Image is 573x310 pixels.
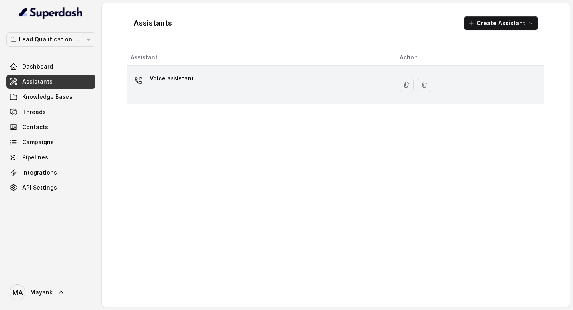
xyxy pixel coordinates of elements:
[22,153,48,161] span: Pipelines
[30,288,53,296] span: Mayank
[6,105,95,119] a: Threads
[464,16,538,30] button: Create Assistant
[6,90,95,104] a: Knowledge Bases
[22,184,57,192] span: API Settings
[6,181,95,195] a: API Settings
[22,123,48,131] span: Contacts
[393,49,544,66] th: Action
[22,138,54,146] span: Campaigns
[6,59,95,74] a: Dashboard
[6,120,95,134] a: Contacts
[22,108,46,116] span: Threads
[134,17,172,29] h1: Assistants
[6,150,95,165] a: Pipelines
[22,93,72,101] span: Knowledge Bases
[22,169,57,177] span: Integrations
[6,75,95,89] a: Assistants
[12,288,23,297] text: MA
[6,165,95,180] a: Integrations
[22,78,53,86] span: Assistants
[127,49,393,66] th: Assistant
[6,281,95,304] a: Mayank
[19,6,83,19] img: light.svg
[22,63,53,71] span: Dashboard
[6,135,95,149] a: Campaigns
[19,35,83,44] p: Lead Qualification AI Call
[6,32,95,47] button: Lead Qualification AI Call
[150,72,194,85] p: Voice assistant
